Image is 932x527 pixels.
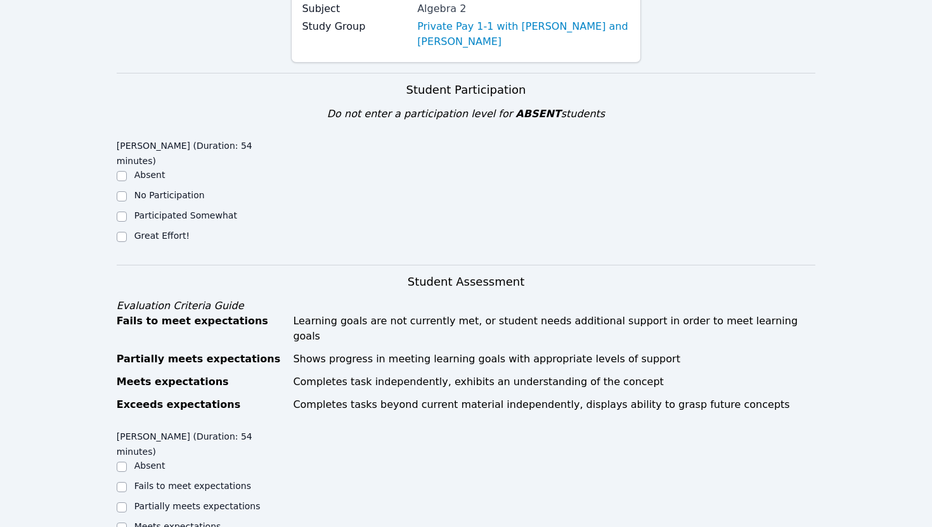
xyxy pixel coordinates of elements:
[117,134,292,168] legend: [PERSON_NAME] (Duration: 54 minutes)
[417,19,630,49] a: Private Pay 1-1 with [PERSON_NAME] and [PERSON_NAME]
[134,170,165,180] label: Absent
[302,1,410,16] label: Subject
[293,397,815,412] div: Completes tasks beyond current material independently, displays ability to grasp future concepts
[117,273,816,291] h3: Student Assessment
[117,81,816,99] h3: Student Participation
[117,106,816,122] div: Do not enter a participation level for students
[417,1,630,16] div: Algebra 2
[134,501,261,511] label: Partially meets expectations
[117,314,286,344] div: Fails to meet expectations
[117,352,286,367] div: Partially meets expectations
[117,397,286,412] div: Exceeds expectations
[302,19,410,34] label: Study Group
[117,298,816,314] div: Evaluation Criteria Guide
[515,108,560,120] span: ABSENT
[293,314,815,344] div: Learning goals are not currently met, or student needs additional support in order to meet learni...
[293,352,815,367] div: Shows progress in meeting learning goals with appropriate levels of support
[134,210,237,220] label: Participated Somewhat
[134,190,205,200] label: No Participation
[134,231,190,241] label: Great Effort!
[117,425,292,459] legend: [PERSON_NAME] (Duration: 54 minutes)
[117,374,286,390] div: Meets expectations
[134,481,251,491] label: Fails to meet expectations
[293,374,815,390] div: Completes task independently, exhibits an understanding of the concept
[134,460,165,471] label: Absent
